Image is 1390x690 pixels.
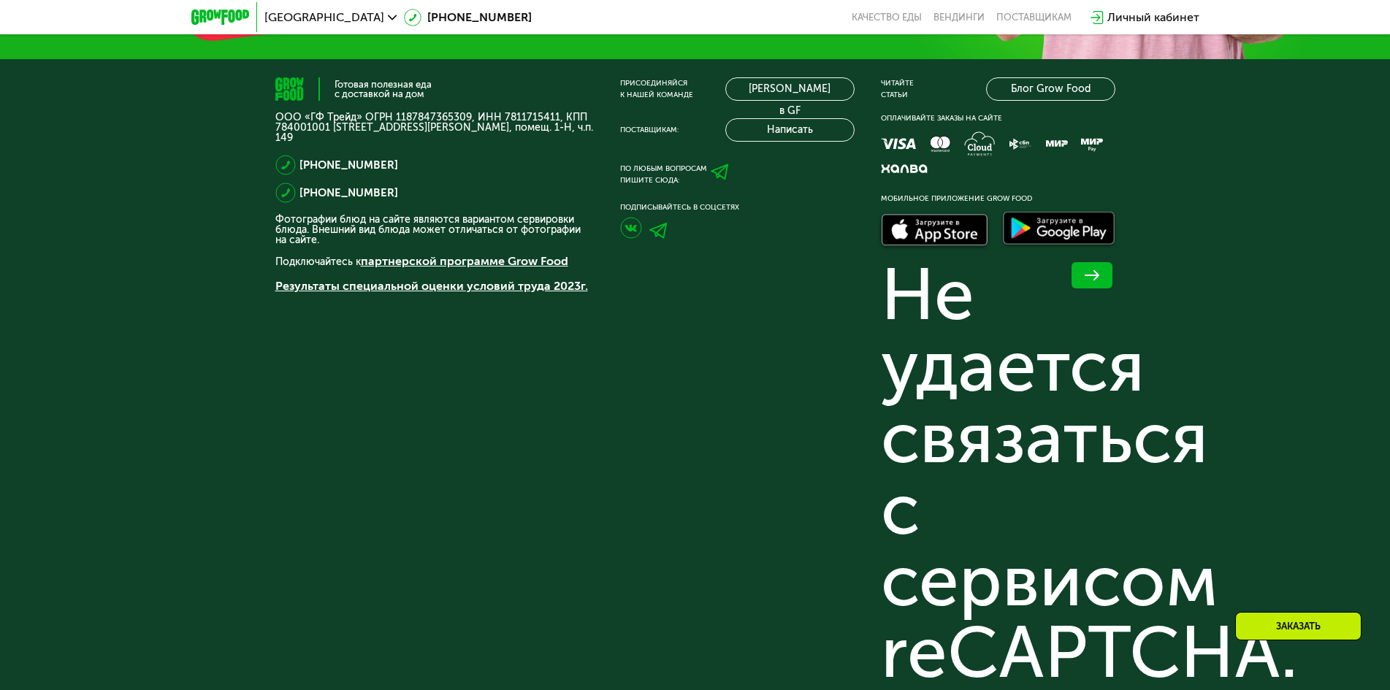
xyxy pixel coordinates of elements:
[299,156,398,174] a: [PHONE_NUMBER]
[275,112,594,143] p: ООО «ГФ Трейд» ОГРН 1187847365309, ИНН 7811715411, КПП 784001001 [STREET_ADDRESS][PERSON_NAME], п...
[725,77,855,101] a: [PERSON_NAME] в GF
[881,112,1115,124] div: Оплачивайте заказы на сайте
[404,9,532,26] a: [PHONE_NUMBER]
[881,193,1115,204] div: Мобильное приложение Grow Food
[881,77,914,101] div: Читайте статьи
[1235,612,1362,640] div: Заказать
[275,279,588,293] a: Результаты специальной оценки условий труда 2023г.
[275,253,594,270] p: Подключайтесь к
[620,163,707,186] div: По любым вопросам пишите сюда:
[996,12,1072,23] div: поставщикам
[299,184,398,202] a: [PHONE_NUMBER]
[1107,9,1199,26] div: Личный кабинет
[999,209,1119,251] img: Доступно в Google Play
[264,12,384,23] span: [GEOGRAPHIC_DATA]
[335,80,432,99] div: Готовая полезная еда с доставкой на дом
[725,118,855,142] button: Написать
[986,77,1115,101] a: Блог Grow Food
[620,77,693,101] div: Присоединяйся к нашей команде
[361,254,568,268] a: партнерской программе Grow Food
[620,124,679,136] div: Поставщикам:
[275,215,594,245] p: Фотографии блюд на сайте являются вариантом сервировки блюда. Внешний вид блюда может отличаться ...
[620,202,855,213] div: Подписывайтесь в соцсетях
[852,12,922,23] a: Качество еды
[933,12,985,23] a: Вендинги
